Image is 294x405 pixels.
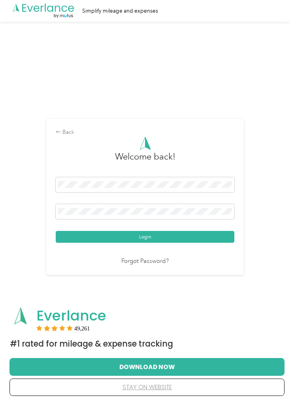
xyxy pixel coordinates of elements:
span: Everlance [36,306,106,326]
h3: greeting [115,150,175,170]
div: Simplify mileage and expenses [82,7,158,15]
div: Back [56,128,234,137]
button: stay on website [22,379,272,396]
button: Download Now [22,358,272,375]
img: App logo [10,305,31,326]
button: Login [56,231,234,243]
a: Forgot Password? [121,257,169,266]
div: Rating:5 stars [36,325,90,331]
span: #1 Rated for Mileage & Expense Tracking [10,338,173,349]
span: User reviews count [74,326,90,331]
